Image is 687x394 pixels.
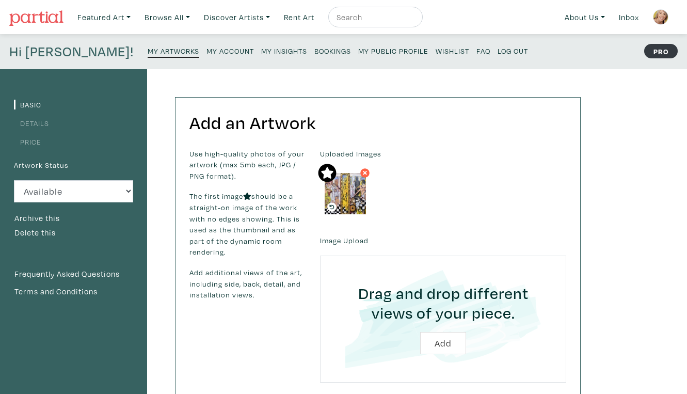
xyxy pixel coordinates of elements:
[189,148,305,182] p: Use high-quality photos of your artwork (max 5mb each, JPG / PNG format).
[476,46,490,56] small: FAQ
[14,212,60,225] button: Archive this
[14,267,133,281] a: Frequently Asked Questions
[498,46,528,56] small: Log Out
[73,7,135,28] a: Featured Art
[653,9,668,25] img: phpThumb.php
[314,43,351,57] a: Bookings
[335,11,413,24] input: Search
[314,46,351,56] small: Bookings
[436,43,469,57] a: Wishlist
[14,100,41,109] a: Basic
[261,46,307,56] small: My Insights
[14,118,49,128] a: Details
[644,44,678,58] strong: PRO
[261,43,307,57] a: My Insights
[140,7,195,28] a: Browse All
[148,43,199,58] a: My Artworks
[206,43,254,57] a: My Account
[206,46,254,56] small: My Account
[148,46,199,56] small: My Artworks
[358,46,428,56] small: My Public Profile
[189,112,566,134] h2: Add an Artwork
[614,7,644,28] a: Inbox
[358,43,428,57] a: My Public Profile
[320,148,566,160] label: Uploaded Images
[189,267,305,301] p: Add additional views of the art, including side, back, detail, and installation views.
[325,173,366,214] img: phpThumb.php
[279,7,319,28] a: Rent Art
[9,43,134,60] h4: Hi [PERSON_NAME]!
[199,7,275,28] a: Discover Artists
[560,7,610,28] a: About Us
[498,43,528,57] a: Log Out
[320,235,369,246] label: Image Upload
[14,160,69,171] label: Artwork Status
[14,226,56,240] button: Delete this
[14,285,133,298] a: Terms and Conditions
[476,43,490,57] a: FAQ
[14,137,41,147] a: Price
[436,46,469,56] small: Wishlist
[189,191,305,258] p: The first image should be a straight-on image of the work with no edges showing. This is used as ...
